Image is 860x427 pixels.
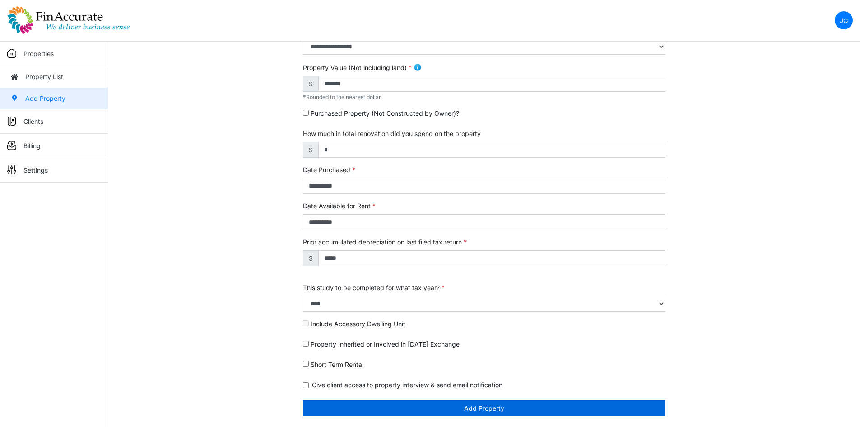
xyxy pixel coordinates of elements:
p: Billing [23,141,41,150]
img: sidemenu_settings.png [7,165,16,174]
img: info.png [414,63,422,71]
label: Date Purchased [303,165,355,174]
span: $ [303,76,319,92]
label: Date Available for Rent [303,201,376,211]
img: spp logo [7,6,130,35]
a: JG [835,11,853,29]
label: Purchased Property (Not Constructed by Owner)? [311,108,459,118]
label: Prior accumulated depreciation on last filed tax return [303,237,467,247]
span: $ [303,250,319,266]
span: Rounded to the nearest dollar [303,94,381,100]
label: Include Accessory Dwelling Unit [311,319,405,328]
img: sidemenu_billing.png [7,141,16,150]
label: This study to be completed for what tax year? [303,283,445,292]
p: Properties [23,49,54,58]
p: Clients [23,117,43,126]
span: $ [303,142,319,158]
label: Property Inherited or Involved in [DATE] Exchange [311,339,460,349]
label: Short Term Rental [311,360,363,369]
label: Property Value (Not including land) [303,63,412,72]
img: sidemenu_properties.png [7,49,16,58]
label: How much in total renovation did you spend on the property [303,129,481,138]
div: Give client access to property interview & send email notification [303,380,665,389]
p: Settings [23,165,48,175]
button: Add Property [303,400,665,416]
p: JG [840,16,848,25]
img: sidemenu_client.png [7,117,16,126]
